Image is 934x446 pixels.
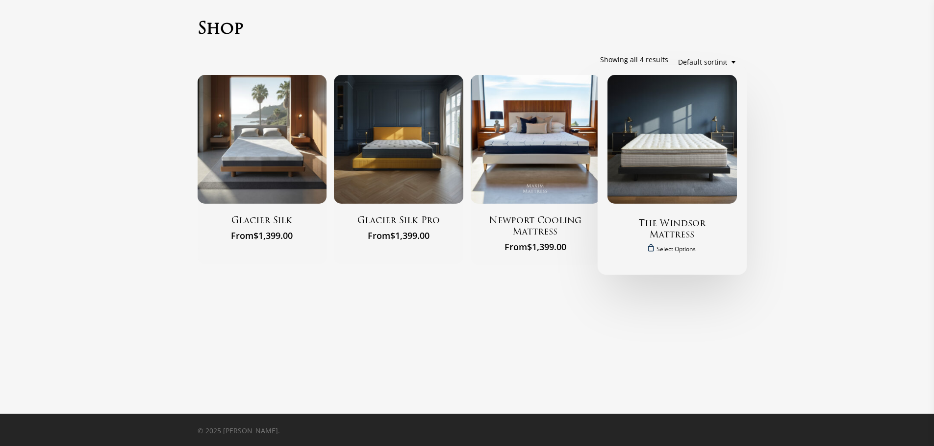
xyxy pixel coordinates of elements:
[483,216,588,239] a: Newport Cooling Mattress
[656,243,696,255] span: Select options
[527,241,566,253] bdi: 1,399.00
[527,241,532,253] span: $
[198,425,416,436] p: © 2025 [PERSON_NAME].
[390,230,395,241] span: $
[620,219,725,242] a: The Windsor Mattress
[607,75,737,204] a: The Windsor Mattress
[346,216,451,228] a: Glacier Silk Pro
[390,230,429,241] bdi: 1,399.00
[678,52,737,72] span: Default sorting
[471,75,600,204] img: Newport Cooling Mattress
[648,244,696,252] a: Select options for “The Windsor Mattress”
[607,75,737,204] img: Windsor In Studio
[346,228,451,241] span: From
[678,50,737,75] span: Default sorting
[334,75,463,204] img: Glacier Silk Pro
[198,75,327,204] img: Glacier Silk
[198,20,737,40] h1: Shop
[210,216,315,228] a: Glacier Silk
[253,230,258,241] span: $
[483,239,588,252] span: From
[210,228,315,241] span: From
[253,230,293,241] bdi: 1,399.00
[600,50,668,70] p: Showing all 4 results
